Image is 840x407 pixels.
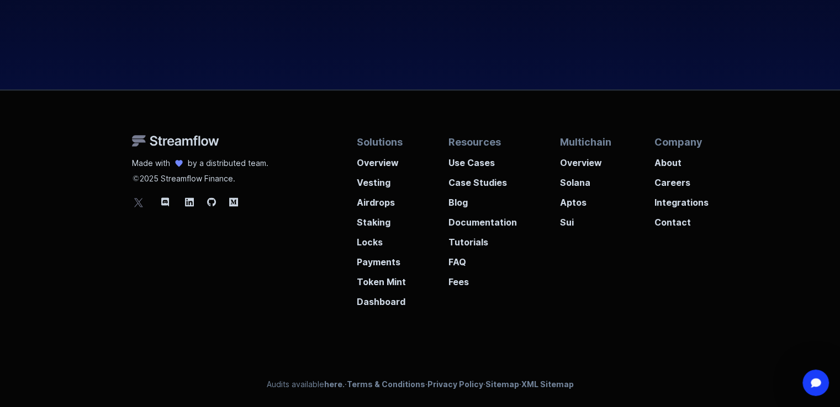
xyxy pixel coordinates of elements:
[448,229,517,249] a: Tutorials
[22,78,199,97] p: Hi there 👋
[357,149,406,169] a: Overview
[448,149,517,169] a: Use Cases
[166,306,221,350] button: Help
[357,209,406,229] a: Staking
[23,186,185,197] div: Claiming unlocked tokens
[22,21,43,39] img: logo
[560,169,611,189] a: Solana
[16,181,205,202] div: Claiming unlocked tokens
[448,169,517,189] a: Case Studies
[448,249,517,269] a: FAQ
[448,135,517,149] p: Resources
[23,227,185,238] div: Costs of using Streamflow
[55,306,110,350] button: Messages
[427,379,483,389] a: Privacy Policy
[357,169,406,189] a: Vesting
[654,209,708,229] a: Contact
[448,269,517,288] a: Fees
[23,206,185,218] div: Token Lock
[188,158,268,169] p: by a distributed team.
[654,169,708,189] a: Careers
[132,169,268,184] p: 2025 Streamflow Finance.
[357,135,406,149] p: Solutions
[521,379,574,389] a: XML Sitemap
[184,333,202,341] span: Help
[22,97,199,116] p: How can we help?
[357,189,406,209] a: Airdrops
[16,135,205,157] button: Search for help
[132,135,219,147] img: Streamflow Logo
[16,202,205,222] div: Token Lock
[654,189,708,209] a: Integrations
[357,249,406,269] a: Payments
[15,333,40,341] span: Home
[16,222,205,243] div: Costs of using Streamflow
[357,229,406,249] a: Locks
[448,189,517,209] a: Blog
[190,18,210,38] div: Close
[16,161,205,181] div: Restricted Countries and Regions
[560,149,611,169] a: Overview
[23,165,185,177] div: Restricted Countries and Regions
[267,379,574,390] p: Audits available · · · ·
[802,369,829,396] iframe: Intercom live chat
[150,18,172,40] img: Profile image for Streamflow
[125,333,152,341] span: Tickets
[357,288,406,308] a: Dashboard
[324,379,345,389] a: here.
[485,379,519,389] a: Sitemap
[654,149,708,169] a: About
[560,189,611,209] a: Aptos
[132,158,170,169] p: Made with
[110,306,166,350] button: Tickets
[560,209,611,229] a: Sui
[23,140,89,152] span: Search for help
[64,333,102,341] span: Messages
[654,135,708,149] p: Company
[448,209,517,229] a: Documentation
[347,379,425,389] a: Terms & Conditions
[357,269,406,288] a: Token Mint
[560,135,611,149] p: Multichain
